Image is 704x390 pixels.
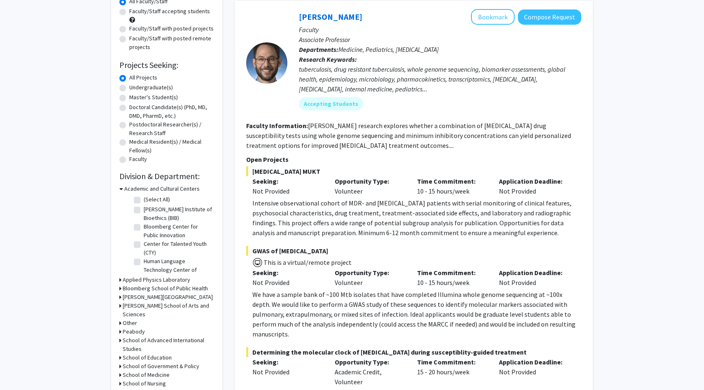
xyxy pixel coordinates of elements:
label: Faculty [129,155,147,163]
p: Time Commitment: [417,176,487,186]
p: Open Projects [246,154,581,164]
h3: [PERSON_NAME][GEOGRAPHIC_DATA] [123,293,213,301]
p: Seeking: [252,176,322,186]
label: Postdoctoral Researcher(s) / Research Staff [129,120,214,138]
p: Opportunity Type: [335,176,405,186]
label: Faculty/Staff with posted projects [129,24,214,33]
div: Not Provided [493,357,575,387]
label: [PERSON_NAME] Institute of Bioethics (BIB) [144,205,212,222]
label: Faculty/Staff accepting students [129,7,210,16]
label: Master's Student(s) [129,93,178,102]
a: [PERSON_NAME] [299,12,362,22]
h3: School of Nursing [123,379,166,388]
span: Medicine, Pediatrics, [MEDICAL_DATA] [338,45,439,54]
label: Human Language Technology Center of Excellence (HLTCOE) [144,257,212,283]
div: Not Provided [493,268,575,287]
span: GWAS of [MEDICAL_DATA] [246,246,581,256]
p: Time Commitment: [417,268,487,278]
p: Opportunity Type: [335,357,405,367]
span: [MEDICAL_DATA] MUKT [246,166,581,176]
b: Faculty Information: [246,121,308,130]
fg-read-more: [PERSON_NAME] research explores whether a combination of [MEDICAL_DATA] drug susceptibility tests... [246,121,571,149]
label: (Select All) [144,195,170,204]
p: Seeking: [252,357,322,367]
div: Volunteer [329,268,411,287]
p: Intensive observational cohort of MDR- and [MEDICAL_DATA] patients with serial monitoring of clin... [252,198,581,238]
h3: School of Education [123,353,172,362]
h3: School of Government & Policy [123,362,199,371]
button: Add Jeffrey Tornheim to Bookmarks [471,9,515,25]
label: Center for Talented Youth (CTY) [144,240,212,257]
div: Not Provided [252,278,322,287]
label: All Projects [129,73,157,82]
h3: Other [123,319,137,327]
label: Doctoral Candidate(s) (PhD, MD, DMD, PharmD, etc.) [129,103,214,120]
h2: Projects Seeking: [119,60,214,70]
div: Not Provided [252,367,322,377]
p: Application Deadline: [499,268,569,278]
label: Bloomberg Center for Public Innovation [144,222,212,240]
div: Not Provided [252,186,322,196]
h3: Academic and Cultural Centers [124,184,200,193]
p: Seeking: [252,268,322,278]
p: Application Deadline: [499,357,569,367]
div: Volunteer [329,176,411,196]
div: 10 - 15 hours/week [411,176,493,196]
p: Faculty [299,25,581,35]
button: Compose Request to Jeffrey Tornheim [518,9,581,25]
div: 15 - 20 hours/week [411,357,493,387]
p: Application Deadline: [499,176,569,186]
h3: School of Medicine [123,371,170,379]
label: Medical Resident(s) / Medical Fellow(s) [129,138,214,155]
span: This is a virtual/remote project [263,258,352,266]
h3: Peabody [123,327,145,336]
div: Academic Credit, Volunteer [329,357,411,387]
iframe: Chat [6,353,35,384]
h3: Applied Physics Laboratory [123,276,190,284]
span: Determining the molecular clock of [MEDICAL_DATA] during susceptiblity-guided treatment [246,347,581,357]
p: Time Commitment: [417,357,487,367]
h2: Division & Department: [119,171,214,181]
h3: Bloomberg School of Public Health [123,284,208,293]
mat-chip: Accepting Students [299,97,363,110]
p: Associate Professor [299,35,581,44]
label: Faculty/Staff with posted remote projects [129,34,214,51]
label: Undergraduate(s) [129,83,173,92]
div: Not Provided [493,176,575,196]
div: 10 - 15 hours/week [411,268,493,287]
b: Research Keywords: [299,55,357,63]
p: We have a sample bank of ~100 Mtb isolates that have completed Illumina whole genome sequencing a... [252,290,581,339]
div: tuberculosis, drug resistant tuberculosis, whole genome sequencing, biomarker assessments, global... [299,64,581,94]
h3: School of Advanced International Studies [123,336,214,353]
b: Departments: [299,45,338,54]
h3: [PERSON_NAME] School of Arts and Sciences [123,301,214,319]
p: Opportunity Type: [335,268,405,278]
